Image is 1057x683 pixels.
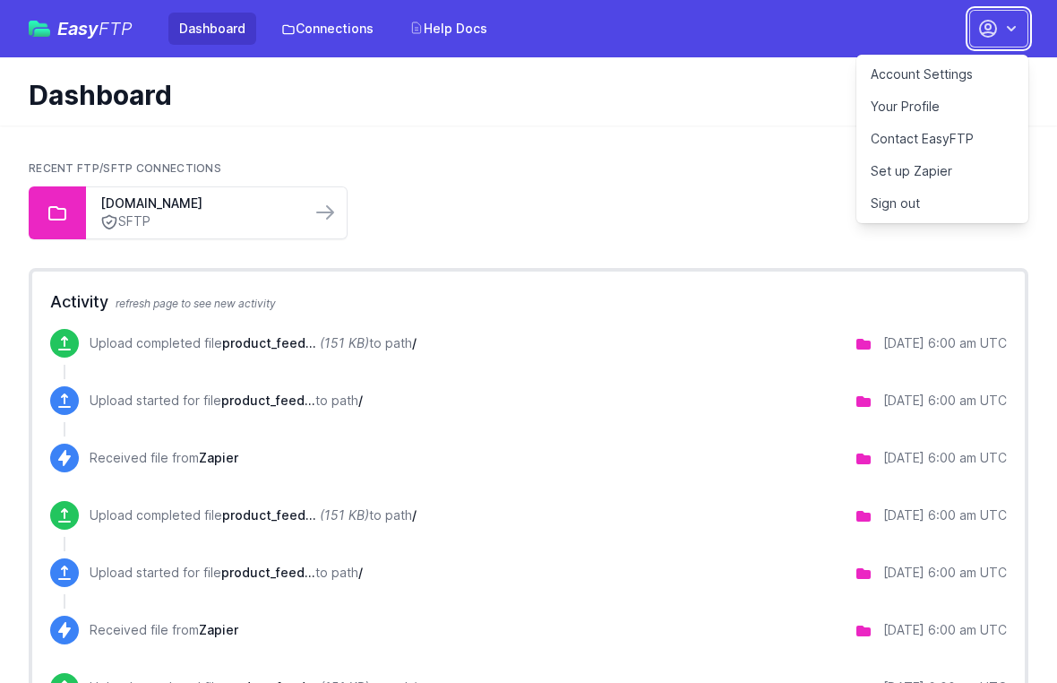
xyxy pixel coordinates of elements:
h2: Recent FTP/SFTP Connections [29,161,1028,176]
p: Received file from [90,449,238,467]
div: [DATE] 6:00 am UTC [883,621,1007,639]
div: [DATE] 6:00 am UTC [883,506,1007,524]
span: FTP [99,18,133,39]
a: Contact EasyFTP [856,123,1028,155]
p: Received file from [90,621,238,639]
span: / [358,565,363,580]
h1: Dashboard [29,79,1014,111]
a: Account Settings [856,58,1028,91]
div: [DATE] 6:00 am UTC [883,392,1007,410]
a: Dashboard [168,13,256,45]
span: product_feed.json [221,565,315,580]
i: (151 KB) [320,335,369,350]
a: [DOMAIN_NAME] [100,195,296,212]
a: Help Docs [399,13,498,45]
div: [DATE] 6:00 am UTC [883,449,1007,467]
span: / [412,507,417,523]
a: Your Profile [856,91,1028,123]
a: Sign out [856,187,1028,220]
span: / [358,393,363,408]
a: EasyFTP [29,20,133,38]
span: product_feed.json [222,507,316,523]
span: Zapier [199,450,238,465]
p: Upload completed file to path [90,506,417,524]
span: product_feed.json [222,335,316,350]
span: refresh page to see new activity [116,297,276,310]
h2: Activity [50,290,1007,315]
span: product_feed.json [221,393,315,408]
i: (151 KB) [320,507,369,523]
div: [DATE] 6:00 am UTC [883,564,1007,582]
p: Upload completed file to path [90,334,417,352]
a: Set up Zapier [856,155,1028,187]
span: Zapier [199,622,238,637]
a: Connections [271,13,384,45]
div: [DATE] 6:00 am UTC [883,334,1007,352]
img: easyftp_logo.png [29,21,50,37]
span: Easy [57,20,133,38]
p: Upload started for file to path [90,392,363,410]
span: / [412,335,417,350]
iframe: Drift Widget Chat Controller [967,593,1036,661]
p: Upload started for file to path [90,564,363,582]
a: SFTP [100,212,296,231]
